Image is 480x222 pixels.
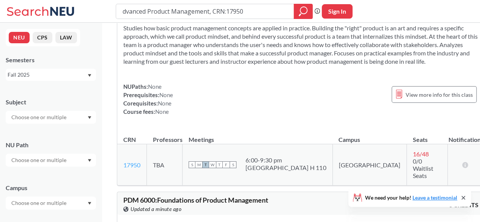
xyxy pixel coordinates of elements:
[158,100,172,107] span: None
[294,4,313,19] div: magnifying glass
[413,150,429,157] span: 16 / 48
[332,128,406,144] th: Campus
[209,161,216,168] span: W
[246,164,326,172] div: [GEOGRAPHIC_DATA] H 110
[332,144,406,186] td: [GEOGRAPHIC_DATA]
[8,156,71,165] input: Choose one or multiple
[123,135,136,144] div: CRN
[147,144,183,186] td: TBA
[8,113,71,122] input: Choose one or multiple
[88,74,91,77] svg: Dropdown arrow
[183,128,333,144] th: Meetings
[6,69,96,81] div: Fall 2025Dropdown arrow
[406,128,447,144] th: Seats
[55,32,77,43] button: LAW
[123,82,173,116] div: NUPaths: Prerequisites: Corequisites: Course fees:
[216,161,223,168] span: T
[88,116,91,119] svg: Dropdown arrow
[6,141,96,149] div: NU Path
[6,184,96,192] div: Campus
[148,83,162,90] span: None
[123,161,140,168] a: 17950
[246,156,326,164] div: 6:00 - 9:30 pm
[8,198,71,208] input: Choose one or multiple
[123,24,478,66] section: Studies how basic product management concepts are applied in practice. Building the "right" produ...
[405,90,472,99] span: View more info for this class
[413,157,433,179] span: 0/0 Waitlist Seats
[6,197,96,209] div: Dropdown arrow
[6,56,96,64] div: Semesters
[123,196,268,204] span: PDM 6000 : Foundations of Product Management
[412,194,457,201] a: Leave a testimonial
[9,32,30,43] button: NEU
[6,98,96,106] div: Subject
[189,161,195,168] span: S
[202,161,209,168] span: T
[122,5,288,18] input: Class, professor, course number, "phrase"
[155,108,169,115] span: None
[88,159,91,162] svg: Dropdown arrow
[299,6,308,17] svg: magnifying glass
[6,111,96,124] div: Dropdown arrow
[322,4,353,19] button: Sign In
[365,195,457,200] span: We need your help!
[33,32,52,43] button: CPS
[195,161,202,168] span: M
[223,161,230,168] span: F
[88,202,91,205] svg: Dropdown arrow
[8,71,87,79] div: Fall 2025
[6,154,96,167] div: Dropdown arrow
[159,91,173,98] span: None
[131,205,181,213] span: Updated a minute ago
[147,128,183,144] th: Professors
[230,161,236,168] span: S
